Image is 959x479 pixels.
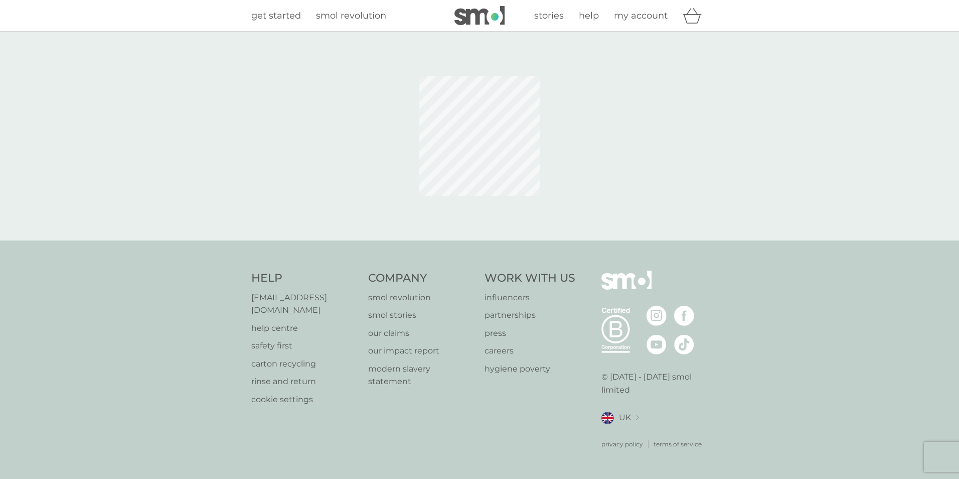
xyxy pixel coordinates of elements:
a: stories [534,9,564,23]
a: hygiene poverty [485,363,575,376]
img: select a new location [636,415,639,421]
h4: Company [368,271,475,286]
a: cookie settings [251,393,358,406]
a: modern slavery statement [368,363,475,388]
a: careers [485,344,575,357]
a: [EMAIL_ADDRESS][DOMAIN_NAME] [251,291,358,317]
img: smol [454,6,505,25]
a: get started [251,9,301,23]
h4: Help [251,271,358,286]
a: help [579,9,599,23]
a: partnerships [485,309,575,322]
span: my account [614,10,668,21]
div: basket [683,6,708,26]
a: press [485,327,575,340]
a: influencers [485,291,575,304]
span: smol revolution [316,10,386,21]
a: privacy policy [601,439,643,449]
a: rinse and return [251,375,358,388]
span: UK [619,411,631,424]
a: terms of service [654,439,702,449]
img: visit the smol Youtube page [647,334,667,354]
img: smol [601,271,652,305]
a: carton recycling [251,357,358,371]
img: visit the smol Instagram page [647,306,667,326]
h4: Work With Us [485,271,575,286]
a: smol revolution [316,9,386,23]
img: visit the smol Facebook page [674,306,694,326]
a: safety first [251,339,358,352]
span: get started [251,10,301,21]
a: our claims [368,327,475,340]
a: smol stories [368,309,475,322]
span: help [579,10,599,21]
a: help centre [251,322,358,335]
a: my account [614,9,668,23]
img: visit the smol Tiktok page [674,334,694,354]
img: UK flag [601,412,614,424]
p: © [DATE] - [DATE] smol limited [601,371,708,396]
a: smol revolution [368,291,475,304]
a: our impact report [368,344,475,357]
span: stories [534,10,564,21]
